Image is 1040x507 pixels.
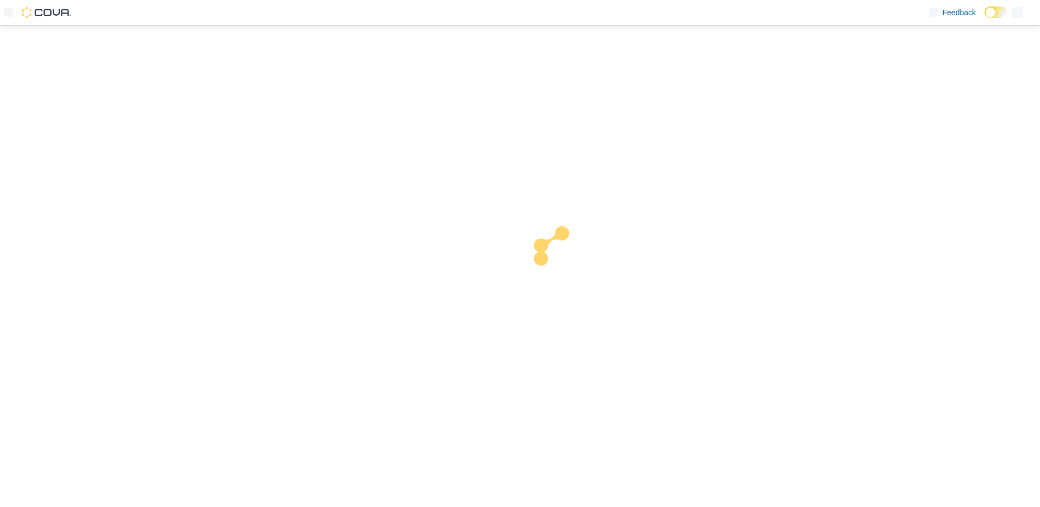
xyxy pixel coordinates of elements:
[520,218,602,300] img: cova-loader
[943,7,976,18] span: Feedback
[925,2,980,23] a: Feedback
[985,7,1007,18] input: Dark Mode
[22,7,71,18] img: Cova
